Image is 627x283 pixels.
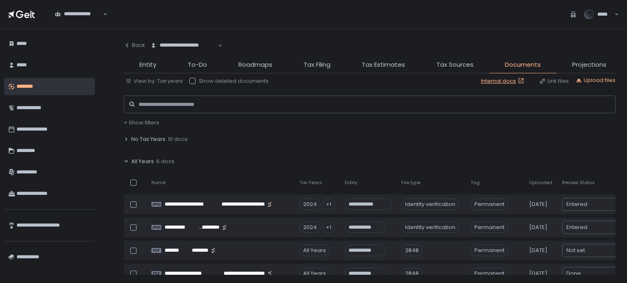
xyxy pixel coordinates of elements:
div: +1 [322,199,335,210]
span: Name [151,180,165,186]
span: [DATE] [529,270,547,277]
div: Back [124,42,145,49]
button: Back [124,37,145,54]
span: Permanent [471,222,508,233]
div: Identity verification [401,222,459,233]
span: 10 docs [168,136,188,143]
input: Search for option [55,18,102,26]
span: [DATE] [529,247,547,254]
span: Tax Estimates [362,60,405,70]
div: 2848 [401,245,422,256]
span: Done [566,269,581,278]
span: [DATE] [529,201,547,208]
span: Documents [505,60,541,70]
span: To-Do [188,60,207,70]
span: [DATE] [529,224,547,231]
span: Not set [566,246,585,255]
span: File type [401,180,420,186]
span: Tax Sources [436,60,474,70]
button: Link files [539,77,569,85]
span: 6 docs [156,158,174,165]
div: +1 [322,222,335,233]
span: Entity [345,180,357,186]
span: Projections [572,60,606,70]
span: Roadmaps [238,60,272,70]
span: Uploaded [529,180,552,186]
span: Review Status [562,180,595,186]
button: + Show filters [124,119,159,126]
span: All Years [131,158,154,165]
div: All Years [299,245,330,256]
button: View by: Tax years [125,77,183,85]
input: Search for option [151,49,217,57]
div: 2848 [401,268,422,279]
button: Upload files [575,77,615,84]
span: Tag [471,180,480,186]
span: Entered [566,200,587,208]
a: Internal docs [481,77,526,85]
div: All Years [299,268,330,279]
div: Search for option [145,37,222,54]
span: Permanent [471,199,508,210]
div: 2024 [299,222,321,233]
span: Tax Filing [304,60,330,70]
div: Identity verification [401,199,459,210]
div: 2024 [299,199,321,210]
span: Permanent [471,245,508,256]
span: Entered [566,223,587,232]
span: No Tax Years [131,136,165,143]
span: Permanent [471,268,508,279]
span: Entity [139,60,156,70]
div: Search for option [49,6,107,23]
span: Tax Years [299,180,322,186]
